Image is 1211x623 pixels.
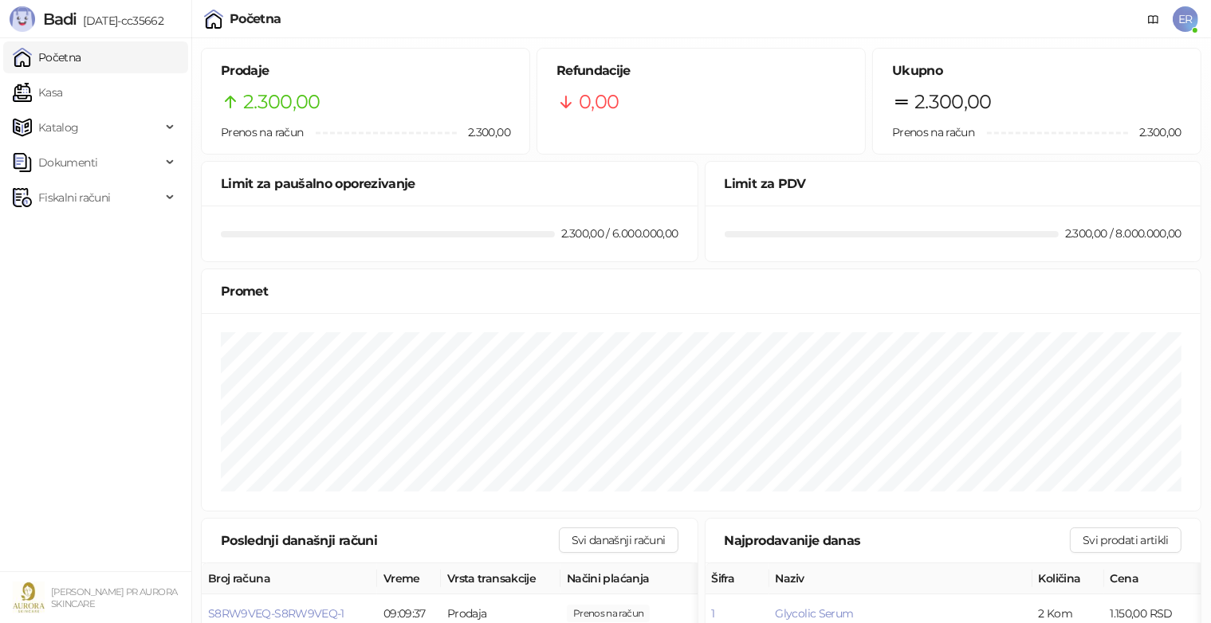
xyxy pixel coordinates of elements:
[13,76,62,108] a: Kasa
[556,61,846,80] h5: Refundacije
[1070,527,1182,553] button: Svi prodati artikli
[457,123,510,141] span: 2.300,00
[1128,123,1182,141] span: 2.300,00
[38,147,97,178] span: Dokumenti
[1141,6,1166,32] a: Dokumentacija
[567,605,650,622] span: 2.300,00
[221,125,303,139] span: Prenos na račun
[725,531,1071,551] div: Najprodavanije danas
[221,531,559,551] div: Poslednji današnji računi
[13,582,45,613] img: 64x64-companyLogo-49a89dee-dabe-4d7e-87b5-030737ade40e.jpeg
[892,61,1182,80] h5: Ukupno
[51,586,177,609] small: [PERSON_NAME] PR AURORA SKINCARE
[769,563,1032,594] th: Naziv
[377,563,441,594] th: Vreme
[10,6,35,32] img: Logo
[558,225,681,242] div: 2.300,00 / 6.000.000,00
[230,13,281,25] div: Početna
[221,281,1182,301] div: Promet
[579,87,619,117] span: 0,00
[13,41,81,73] a: Početna
[725,174,1182,194] div: Limit za PDV
[208,606,344,621] button: S8RW9VEQ-S8RW9VEQ-1
[441,563,560,594] th: Vrsta transakcije
[202,563,377,594] th: Broj računa
[77,14,163,28] span: [DATE]-cc35662
[38,112,79,143] span: Katalog
[1062,225,1185,242] div: 2.300,00 / 8.000.000,00
[712,606,715,621] button: 1
[776,606,854,621] button: Glycolic Serum
[1032,563,1104,594] th: Količina
[221,61,510,80] h5: Prodaje
[221,174,678,194] div: Limit za paušalno oporezivanje
[43,10,77,29] span: Badi
[706,563,769,594] th: Šifra
[892,125,974,139] span: Prenos na račun
[560,563,720,594] th: Načini plaćanja
[1173,6,1198,32] span: ER
[914,87,992,117] span: 2.300,00
[559,527,678,553] button: Svi današnji računi
[243,87,320,117] span: 2.300,00
[38,182,110,214] span: Fiskalni računi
